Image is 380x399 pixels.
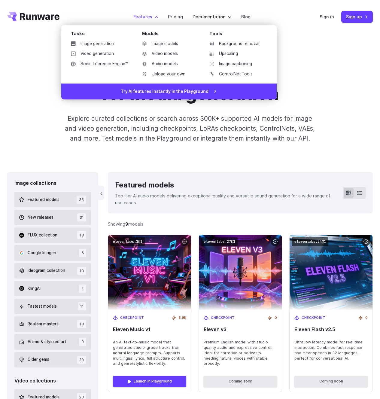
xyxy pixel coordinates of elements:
span: 18 [77,231,86,239]
img: Eleven v3 [199,235,282,310]
button: Realism masters 18 [14,316,91,332]
code: elevenlabs:1@1 [111,237,145,246]
span: Checkpoint [120,315,144,321]
span: Checkpoint [211,315,235,321]
p: Explore curated collections or search across 300K+ supported AI models for image and video genera... [62,114,318,144]
span: FLUX collection [28,232,57,239]
button: Ideogram collection 13 [14,263,91,279]
button: New releases 31 [14,210,91,225]
code: elevenlabs:24@1 [292,237,328,246]
a: Sign in [320,13,334,20]
div: Video collections [14,377,91,385]
span: Eleven Flash v2.5 [294,327,368,332]
button: KlingAI 4 [14,281,91,296]
div: Tools [209,30,267,39]
a: Image captioning [205,59,267,69]
span: Eleven Music v1 [113,327,186,332]
h1: Explore AI models for media generation [44,62,336,104]
a: Background removal [205,39,267,48]
button: Anime & stylized art 9 [14,334,91,349]
a: Sonic Inference Engine™ [66,59,132,69]
span: 20 [77,356,86,364]
button: ‹ [98,186,104,200]
button: Featured models 36 [14,192,91,207]
img: Eleven Music v1 [108,235,191,310]
span: Fastest models [28,303,57,310]
div: Image collections [14,179,91,187]
a: Upscaling [205,49,267,58]
div: Models [142,30,200,39]
a: Video generation [66,49,132,58]
a: Pricing [168,13,183,20]
span: Anime & stylized art [28,339,66,345]
a: Image generation [66,39,132,48]
span: Ultra low latency model for real time interaction. Combines fast response and clear speech in 32 ... [294,340,368,361]
a: Upload your own [137,70,200,79]
span: Ideogram collection [28,267,65,274]
span: 36 [77,196,86,204]
a: Try AI features instantly in the Playground [61,84,277,100]
span: An AI text-to-music model that generates studio-grade tracks from natural language prompts. Suppo... [113,340,186,367]
button: Fastest models 11 [14,299,91,314]
span: Older gems [28,356,49,363]
a: Blog [241,13,251,20]
span: 18 [77,320,86,328]
span: Checkpoint [302,315,326,321]
div: Showing models [108,221,144,227]
span: 0 [365,315,368,321]
div: Tasks [71,30,132,39]
span: New releases [28,214,53,221]
span: 4 [79,285,86,293]
strong: 9 [125,221,128,227]
a: Image models [137,39,200,48]
span: 13 [77,267,86,275]
img: Eleven Flash v2.5 [290,235,372,310]
button: Google Imagen 6 [14,245,91,260]
a: Go to / [7,12,59,21]
code: elevenlabs:27@1 [201,237,238,246]
span: 5.9K [179,315,186,321]
span: Google Imagen [28,250,56,256]
p: Top-tier AI audio models delivering exceptional quality and versatile sound generation for a wide... [115,192,333,206]
button: Coming soon [204,376,277,387]
a: ControlNet Tools [205,70,267,79]
button: FLUX collection 18 [14,227,91,243]
a: Sign up [341,11,373,23]
span: Eleven v3 [204,327,277,332]
span: 9 [79,338,86,346]
button: Coming soon [294,376,368,387]
button: Older gems 20 [14,352,91,367]
span: 11 [78,302,86,310]
a: Video models [137,49,200,58]
label: Features [133,13,158,20]
label: Documentation [193,13,232,20]
span: Realism masters [28,321,59,327]
span: 0 [275,315,277,321]
span: 6 [79,249,86,257]
span: Premium English model with studio quality audio and expressive control. Ideal for narration or po... [204,340,277,367]
span: 31 [77,213,86,221]
a: Launch in Playground [113,376,186,387]
div: Featured models [115,179,333,191]
a: Audio models [137,59,200,69]
span: KlingAI [28,285,41,292]
span: Featured models [28,196,59,203]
